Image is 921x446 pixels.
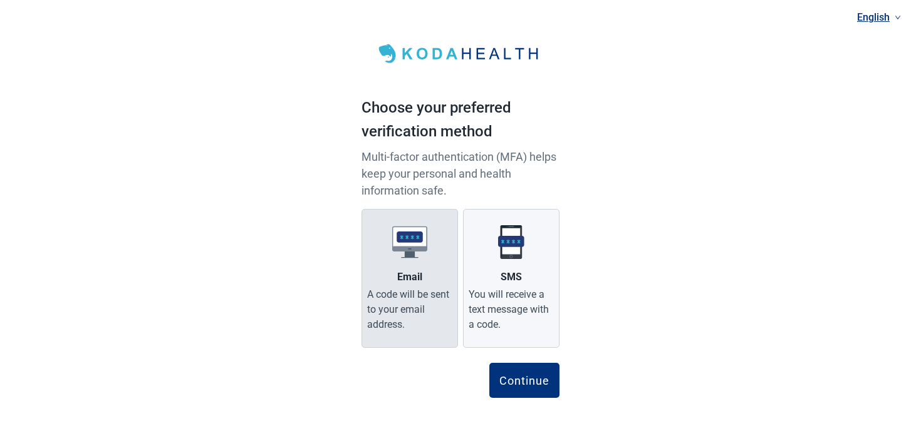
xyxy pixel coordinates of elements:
div: Continue [499,374,549,387]
main: Main content [362,15,559,423]
div: You will receive a text message with a code. [469,287,554,332]
button: Continue [489,363,559,398]
a: Current language: English [852,7,906,28]
div: A code will be sent to your email address. [367,287,452,332]
span: down [895,14,901,21]
p: Multi-factor authentication (MFA) helps keep your personal and health information safe. [362,148,559,199]
h1: Choose your preferred verification method [362,96,559,148]
div: SMS [501,270,522,285]
div: Email [397,270,422,285]
img: Koda Health [372,40,549,68]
